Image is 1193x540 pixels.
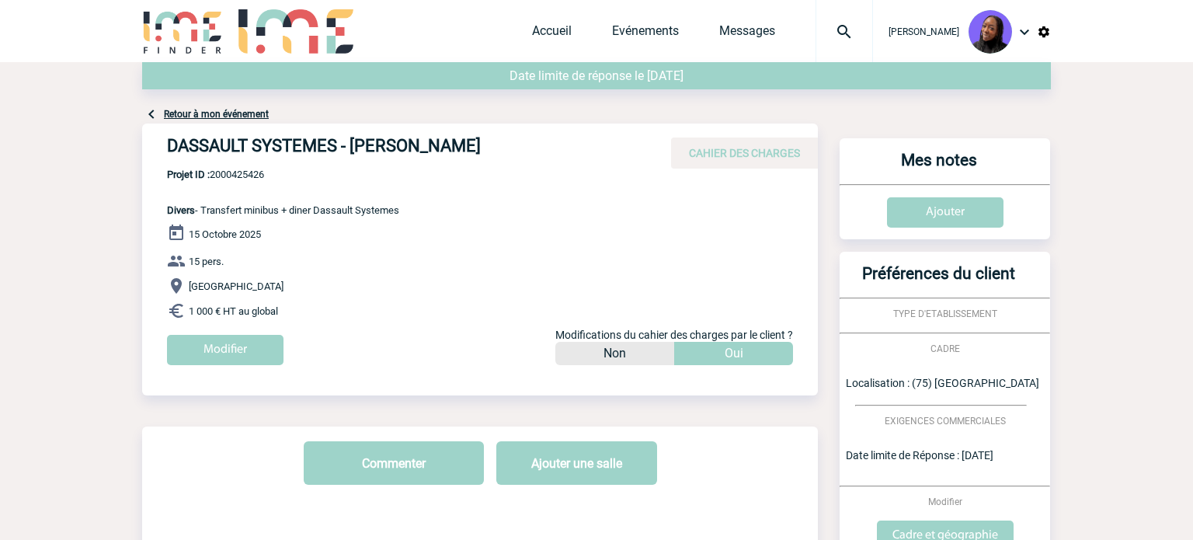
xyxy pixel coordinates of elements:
[164,109,269,120] a: Retour à mon événement
[846,264,1031,298] h3: Préférences du client
[885,416,1006,427] span: EXIGENCES COMMERCIALES
[496,441,657,485] button: Ajouter une salle
[167,335,283,365] input: Modifier
[189,256,224,267] span: 15 pers.
[893,308,997,319] span: TYPE D'ETABLISSEMENT
[846,151,1031,184] h3: Mes notes
[928,496,962,507] span: Modifier
[510,68,683,83] span: Date limite de réponse le [DATE]
[846,449,993,462] span: Date limite de Réponse : [DATE]
[167,204,399,216] span: - Transfert minibus + diner Dassault Systemes
[189,280,283,292] span: [GEOGRAPHIC_DATA]
[555,329,793,341] span: Modifications du cahier des charges par le client ?
[969,10,1012,54] img: 131349-0.png
[719,23,775,45] a: Messages
[725,342,743,365] p: Oui
[142,9,223,54] img: IME-Finder
[189,305,278,317] span: 1 000 € HT au global
[887,197,1003,228] input: Ajouter
[167,204,195,216] span: Divers
[612,23,679,45] a: Evénements
[189,228,261,240] span: 15 Octobre 2025
[532,23,572,45] a: Accueil
[167,169,210,180] b: Projet ID :
[603,342,626,365] p: Non
[846,377,1039,389] span: Localisation : (75) [GEOGRAPHIC_DATA]
[167,136,633,162] h4: DASSAULT SYSTEMES - [PERSON_NAME]
[304,441,484,485] button: Commenter
[889,26,959,37] span: [PERSON_NAME]
[689,147,800,159] span: CAHIER DES CHARGES
[930,343,960,354] span: CADRE
[167,169,399,180] span: 2000425426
